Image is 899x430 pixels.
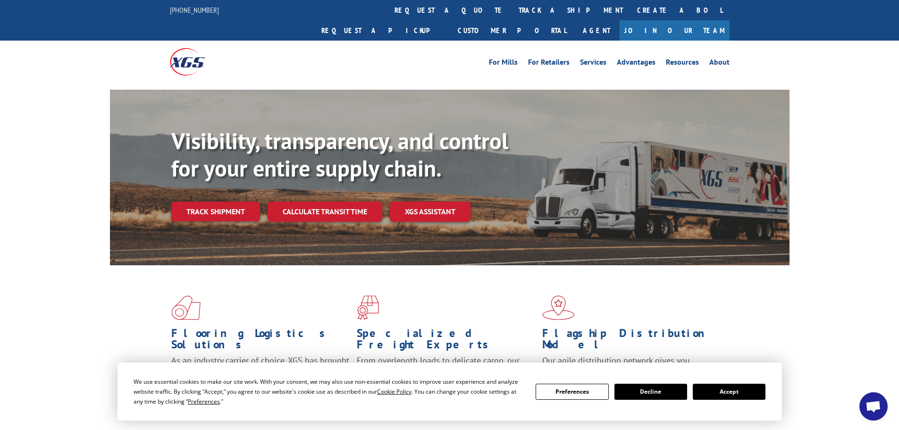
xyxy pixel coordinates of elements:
[489,59,518,69] a: For Mills
[118,363,782,421] div: Cookie Consent Prompt
[357,328,535,355] h1: Specialized Freight Experts
[314,20,451,41] a: Request a pickup
[171,355,349,388] span: As an industry carrier of choice, XGS has brought innovation and dedication to flooring logistics...
[357,295,379,320] img: xgs-icon-focused-on-flooring-red
[542,295,575,320] img: xgs-icon-flagship-distribution-model-red
[171,328,350,355] h1: Flooring Logistics Solutions
[134,377,524,406] div: We use essential cookies to make our site work. With your consent, we may also use non-essential ...
[528,59,570,69] a: For Retailers
[614,384,687,400] button: Decline
[188,397,220,405] span: Preferences
[377,388,412,396] span: Cookie Policy
[171,126,508,183] b: Visibility, transparency, and control for your entire supply chain.
[171,295,201,320] img: xgs-icon-total-supply-chain-intelligence-red
[617,59,655,69] a: Advantages
[451,20,573,41] a: Customer Portal
[573,20,620,41] a: Agent
[580,59,606,69] a: Services
[357,355,535,397] p: From overlength loads to delicate cargo, our experienced staff knows the best way to move your fr...
[390,202,471,222] a: XGS ASSISTANT
[542,328,721,355] h1: Flagship Distribution Model
[693,384,765,400] button: Accept
[859,392,888,421] div: Open chat
[709,59,730,69] a: About
[536,384,608,400] button: Preferences
[171,202,260,221] a: Track shipment
[620,20,730,41] a: Join Our Team
[542,355,716,377] span: Our agile distribution network gives you nationwide inventory management on demand.
[170,5,219,15] a: [PHONE_NUMBER]
[268,202,382,222] a: Calculate transit time
[666,59,699,69] a: Resources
